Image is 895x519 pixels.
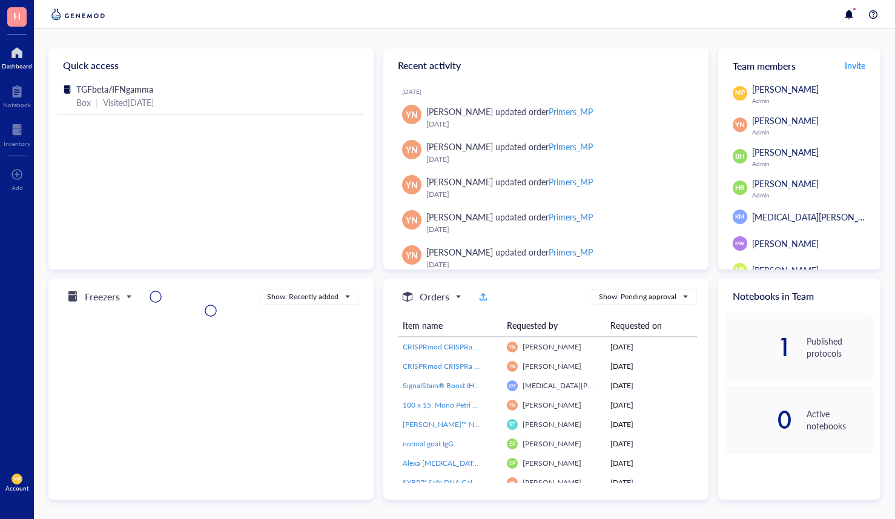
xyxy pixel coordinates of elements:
div: Visited [DATE] [103,96,154,109]
span: YN [406,248,418,262]
span: YN [406,213,418,226]
span: Alexa [MEDICAL_DATA]® 647 anti-mouse CD182 (CXCR2) Antibody [403,458,624,468]
a: Alexa [MEDICAL_DATA]® 647 anti-mouse CD182 (CXCR2) Antibody [403,458,497,469]
div: Show: Pending approval [599,291,676,302]
div: Add [12,184,23,191]
div: Notebooks in Team [718,279,880,313]
div: [DATE] [426,223,689,236]
span: [PERSON_NAME] [523,342,581,352]
a: YN[PERSON_NAME] updated orderPrimers_MP[DATE] [393,170,699,205]
span: MW [735,240,745,247]
span: [PERSON_NAME] [523,361,581,371]
span: KM [735,213,744,221]
div: Recent activity [383,48,708,82]
a: SignalStain® Boost IHC Detection Reagent (HRP, Rabbit) [403,380,497,391]
span: [PERSON_NAME] [752,177,819,190]
div: Admin [752,160,873,167]
a: Dashboard [2,43,32,70]
div: Box [76,96,91,109]
div: [DATE] [610,380,692,391]
div: Account [5,484,29,492]
a: YN[PERSON_NAME] updated orderPrimers_MP[DATE] [393,100,699,135]
div: Dashboard [2,62,32,70]
span: MP [735,88,744,98]
span: CRISPRmod CRISPRa Mouse Nr4a1 (15370) Synthetic sgRNA - Set of 3, 2 nmol [403,342,657,352]
div: Primers_MP [549,211,593,223]
a: YN[PERSON_NAME] updated orderPrimers_MP[DATE] [393,205,699,240]
div: Primers_MP [549,176,593,188]
span: MP [14,477,20,481]
span: [PERSON_NAME] [523,477,581,488]
div: Notebook [3,101,31,108]
span: [PERSON_NAME]™ Natural Chromic Gut Absorbable Sutures [403,419,599,429]
span: EP [509,441,515,447]
div: [DATE] [610,419,692,430]
div: Active notebooks [807,408,873,432]
div: [DATE] [610,342,692,352]
span: Invite [845,59,865,71]
a: YN[PERSON_NAME] updated orderPrimers_MP[DATE] [393,135,699,170]
span: HB [735,183,745,193]
div: Primers_MP [549,105,593,117]
span: YN [735,120,745,130]
span: [PERSON_NAME] [523,458,581,468]
span: YN [406,178,418,191]
span: YN [509,344,515,349]
span: [MEDICAL_DATA][PERSON_NAME] [523,380,639,391]
span: BT [509,421,515,428]
a: Notebook [3,82,31,108]
img: genemod-logo [48,7,108,22]
a: 100 x 15, Mono Petri Dishes [403,400,497,411]
div: Admin [752,191,873,199]
div: Show: Recently added [267,291,339,302]
th: Item name [398,314,502,337]
span: normal goat IgG [403,438,454,449]
span: [PERSON_NAME] [752,146,819,158]
span: [PERSON_NAME] [523,438,581,449]
span: [PERSON_NAME] [752,83,819,95]
span: MR [735,265,745,274]
div: Primers_MP [549,246,593,258]
div: [DATE] [610,438,692,449]
span: 100 x 15, Mono Petri Dishes [403,400,494,410]
div: [DATE] [610,400,692,411]
th: Requested by [502,314,606,337]
span: EP [509,460,515,466]
span: KM [509,383,515,388]
h5: Freezers [85,289,120,304]
span: YN [509,363,515,369]
div: [DATE] [426,188,689,200]
div: Published protocols [807,335,873,359]
div: [DATE] [426,153,689,165]
span: [PERSON_NAME] [523,400,581,410]
a: Inventory [4,121,30,147]
div: [PERSON_NAME] updated order [426,210,593,223]
div: [DATE] [610,477,692,488]
div: 0 [725,410,792,429]
span: BH [735,151,745,162]
a: CRISPRmod CRISPRa Mouse Nr4a1 (15370) Synthetic sgRNA - Set of 3, 2 nmol [403,342,497,352]
div: [PERSON_NAME] updated order [426,140,593,153]
span: YN [406,108,418,121]
span: TGFbeta/IFNgamma [76,83,153,95]
div: [DATE] [610,361,692,372]
div: 1 [725,337,792,357]
span: YN [509,480,515,485]
a: normal goat IgG [403,438,497,449]
span: [PERSON_NAME] [752,237,819,250]
span: YN [406,143,418,156]
div: Admin [752,97,873,104]
div: [PERSON_NAME] updated order [426,105,593,118]
a: Invite [844,56,866,75]
div: [DATE] [402,88,699,95]
span: SignalStain® Boost IHC Detection Reagent (HRP, Rabbit) [403,380,584,391]
span: [PERSON_NAME] [752,114,819,127]
span: YN [509,402,515,408]
div: Inventory [4,140,30,147]
span: H [13,8,21,23]
div: [DATE] [610,458,692,469]
span: [MEDICAL_DATA][PERSON_NAME] [752,211,885,223]
a: YN[PERSON_NAME] updated orderPrimers_MP[DATE] [393,240,699,276]
div: Admin [752,128,873,136]
span: CRISPRmod CRISPRa EGFP dCas9-VPR mRNA, 20 µg [403,361,576,371]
